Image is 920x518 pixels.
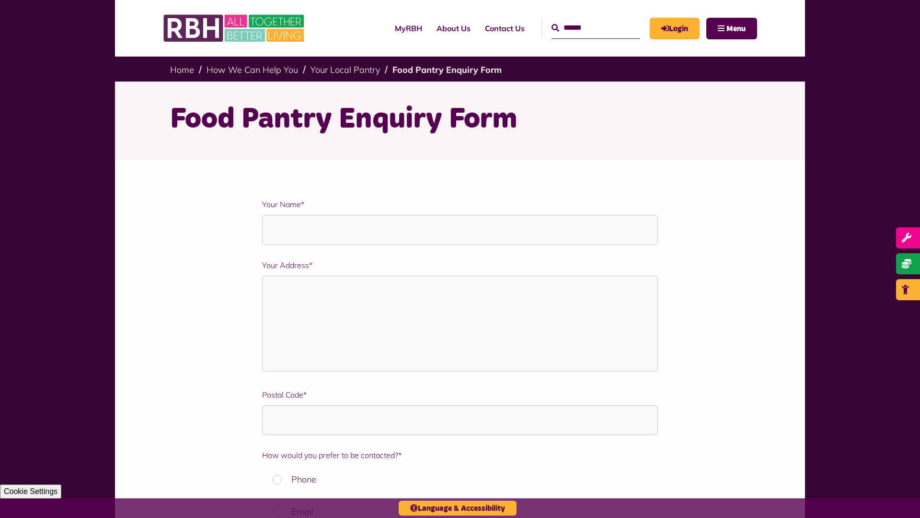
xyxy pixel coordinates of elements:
[392,64,502,75] a: Food Pantry Enquiry Form
[262,199,658,210] label: Your Name
[310,64,380,75] a: Your Local Pantry
[207,64,298,75] a: How We Can Help You
[262,449,658,461] label: How would you prefer to be contacted?
[388,15,429,41] a: MyRBH
[163,10,307,47] img: RBH
[726,25,746,33] span: Menu
[170,64,194,75] a: Home
[650,18,700,39] a: MyRBH
[262,389,658,400] label: Postal Code
[262,466,658,493] label: Phone
[399,501,517,516] button: Language & Accessibility
[262,259,658,271] label: Your Address
[877,475,920,518] iframe: Netcall Web Assistant for live chat
[429,15,478,41] a: About Us
[170,101,750,138] h1: Food Pantry Enquiry Form
[478,15,532,41] a: Contact Us
[706,18,757,39] button: Navigation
